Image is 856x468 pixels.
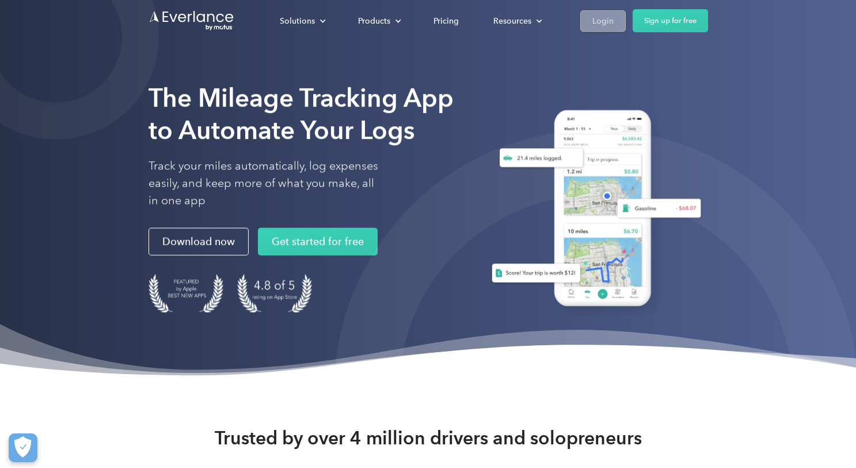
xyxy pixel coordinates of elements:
div: Resources [493,14,531,28]
div: Solutions [280,14,315,28]
div: Products [347,11,410,31]
div: Pricing [433,14,459,28]
a: Login [580,10,626,32]
button: Cookies Settings [9,433,37,462]
div: Products [358,14,390,28]
strong: Trusted by over 4 million drivers and solopreneurs [215,427,642,450]
div: Solutions [268,11,335,31]
a: Download now [149,228,249,255]
img: Badge for Featured by Apple Best New Apps [149,274,223,312]
strong: The Mileage Tracking App to Automate Your Logs [149,82,454,145]
img: 4.9 out of 5 stars on the app store [237,274,312,312]
img: Everlance, mileage tracker app, expense tracking app [478,101,708,320]
a: Pricing [422,11,470,31]
div: Resources [482,11,551,31]
a: Sign up for free [633,9,708,32]
p: Track your miles automatically, log expenses easily, and keep more of what you make, all in one app [149,157,379,209]
a: Go to homepage [149,10,235,32]
a: Get started for free [258,228,378,255]
div: Login [592,14,614,28]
